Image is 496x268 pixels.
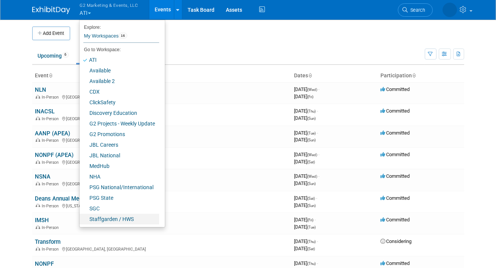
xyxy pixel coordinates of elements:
a: Upcoming6 [32,49,75,63]
span: Committed [381,173,410,179]
span: [DATE] [294,86,320,92]
span: In-Person [42,225,61,230]
span: (Sun) [308,116,316,121]
a: NSNA [35,173,51,180]
span: (Sat) [308,196,315,201]
span: Committed [381,130,410,136]
a: JBL Careers [80,139,159,150]
span: [DATE] [294,115,316,121]
div: [US_STATE], [GEOGRAPHIC_DATA] [35,202,288,208]
span: [DATE] [294,152,320,157]
a: NHA [80,171,159,182]
span: (Wed) [308,153,318,157]
a: SGC [80,203,159,214]
span: [DATE] [294,260,318,266]
span: [DATE] [294,217,316,223]
a: Sort by Start Date [308,72,312,78]
span: [DATE] [294,94,314,99]
a: ATI [80,55,159,65]
span: (Sun) [308,182,316,186]
span: Committed [381,152,410,157]
img: In-Person Event [36,138,40,142]
span: In-Person [42,160,61,165]
div: [GEOGRAPHIC_DATA], [GEOGRAPHIC_DATA] [35,180,288,187]
a: AANP (APEA) [35,130,70,137]
span: (Fri) [308,218,314,222]
span: (Sun) [308,204,316,208]
th: Dates [291,69,378,82]
span: [DATE] [294,108,318,114]
span: (Tue) [308,225,316,229]
th: Event [32,69,291,82]
span: Committed [381,260,410,266]
li: Go to Workspace: [80,45,159,55]
img: In-Person Event [36,225,40,229]
a: Transform [35,238,61,245]
span: Search [408,7,426,13]
a: Sort by Event Name [49,72,53,78]
a: Available 2 [80,76,159,86]
span: Committed [381,217,410,223]
span: (Fri) [308,95,314,99]
li: Explore: [80,23,159,30]
a: Deans Annual Meeting [35,195,92,202]
div: [GEOGRAPHIC_DATA], [GEOGRAPHIC_DATA] [35,94,288,100]
a: MedHub [80,161,159,171]
a: NONPF [35,260,54,267]
span: [DATE] [294,224,316,230]
span: - [317,260,318,266]
span: (Sat) [308,160,315,164]
span: - [319,86,320,92]
img: In-Person Event [36,116,40,120]
span: [DATE] [294,238,318,244]
a: JBL National [80,150,159,161]
a: Available [80,65,159,76]
span: (Sun) [308,138,316,142]
a: IMSH [35,217,49,224]
span: 6 [63,52,69,58]
a: G2 Projects - Weekly Update [80,118,159,129]
span: In-Person [42,95,61,100]
span: [DATE] [294,180,316,186]
a: PSG State [80,193,159,203]
a: Staffgarden / HWS [80,214,159,224]
a: G2 Promotions [80,129,159,139]
a: ClickSafety [80,97,159,108]
span: [DATE] [294,137,316,143]
span: (Wed) [308,174,318,179]
button: Add Event [32,27,70,40]
span: (Thu) [308,262,316,266]
a: NONPF (APEA) [35,152,74,158]
span: (Thu) [308,240,316,244]
span: In-Person [42,138,61,143]
span: - [319,173,320,179]
img: ExhibitDay [32,6,70,14]
span: [DATE] [294,202,316,208]
div: [GEOGRAPHIC_DATA], [GEOGRAPHIC_DATA] [35,137,288,143]
span: G2 Marketing & Events, LLC [80,1,138,9]
span: In-Person [42,116,61,121]
img: In-Person Event [36,182,40,185]
span: - [319,152,320,157]
span: Committed [381,108,410,114]
span: - [317,130,318,136]
span: [DATE] [294,159,315,165]
span: In-Person [42,204,61,208]
a: PSG National/International [80,182,159,193]
span: (Wed) [308,88,318,92]
div: [GEOGRAPHIC_DATA], [GEOGRAPHIC_DATA] [35,246,288,252]
span: Committed [381,195,410,201]
a: CDX [80,86,159,97]
span: - [316,195,318,201]
span: (Tue) [308,131,316,135]
img: In-Person Event [36,204,40,207]
a: NLN [35,86,47,93]
a: INACSL [35,108,55,115]
img: Nora McQuillan [443,3,457,17]
img: In-Person Event [36,160,40,164]
span: (Thu) [308,109,316,113]
span: 16 [119,33,127,39]
th: Participation [378,69,464,82]
span: Considering [381,238,412,244]
span: (Sat) [308,247,315,251]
